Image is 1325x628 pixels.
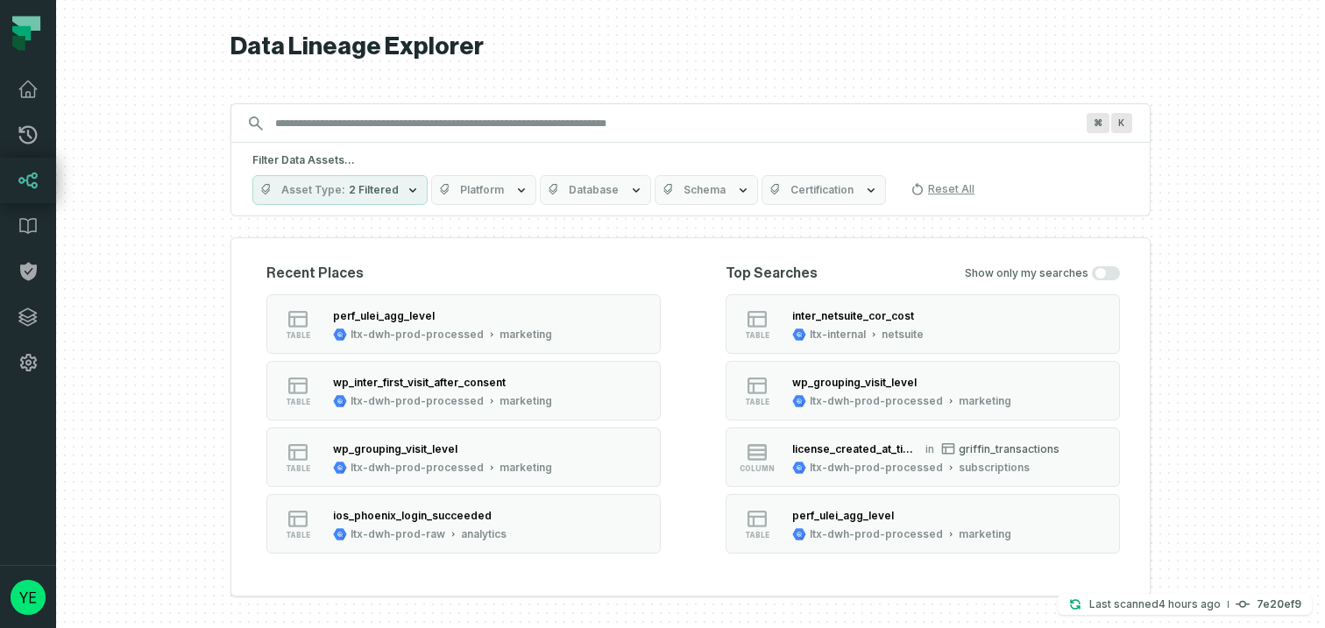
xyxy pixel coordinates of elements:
img: avatar of yedidya [11,580,46,615]
h4: 7e20ef9 [1257,599,1301,610]
relative-time: Sep 3, 2025, 5:19 AM GMT+3 [1158,597,1221,610]
p: Last scanned [1089,596,1221,613]
button: Last scanned[DATE] 5:19:25 AM7e20ef9 [1058,594,1312,615]
h1: Data Lineage Explorer [230,32,1151,62]
span: Press ⌘ + K to focus the search bar [1111,113,1132,133]
span: Press ⌘ + K to focus the search bar [1087,113,1109,133]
